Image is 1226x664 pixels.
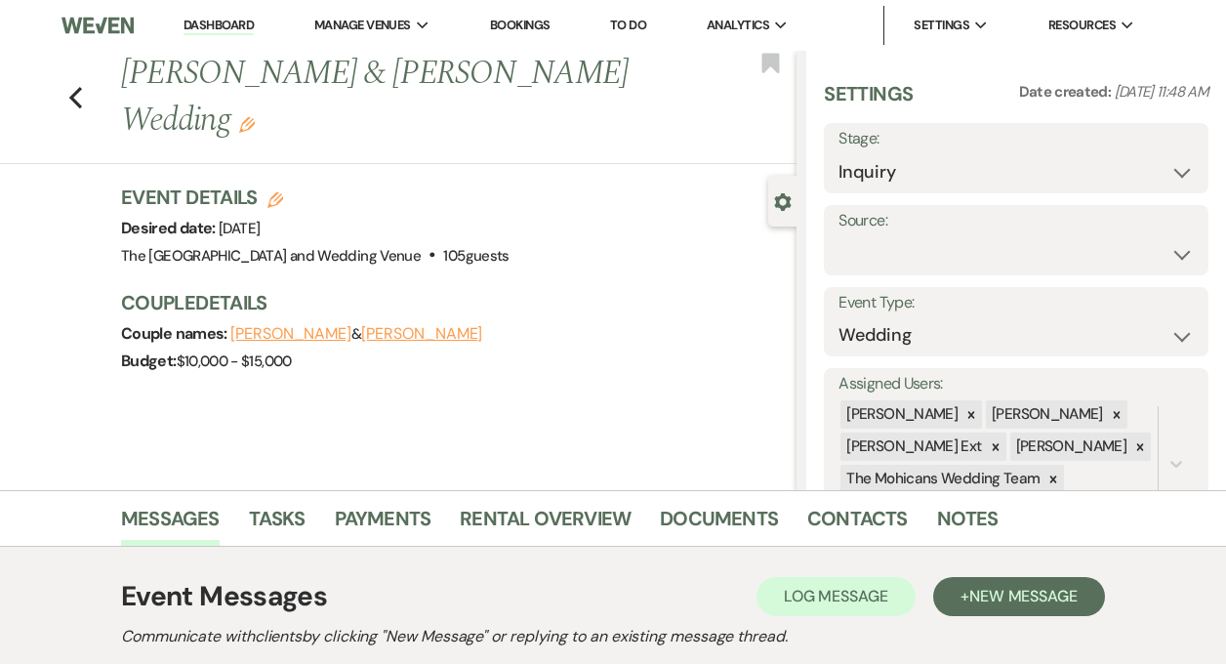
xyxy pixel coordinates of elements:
[177,352,292,371] span: $10,000 - $15,000
[840,433,984,461] div: [PERSON_NAME] Ext
[121,184,510,211] h3: Event Details
[61,5,134,46] img: Weven Logo
[121,51,654,144] h1: [PERSON_NAME] & [PERSON_NAME] Wedding
[361,326,482,342] button: [PERSON_NAME]
[1010,433,1130,461] div: [PERSON_NAME]
[121,503,220,546] a: Messages
[933,577,1105,616] button: +New Message
[121,218,219,238] span: Desired date:
[660,503,778,546] a: Documents
[807,503,908,546] a: Contacts
[490,17,551,33] a: Bookings
[937,503,999,546] a: Notes
[121,625,1105,648] h2: Communicate with clients by clicking "New Message" or replying to an existing message thread.
[121,323,230,344] span: Couple names:
[840,465,1042,493] div: The Mohicans Wedding Team
[986,400,1106,429] div: [PERSON_NAME]
[610,17,646,33] a: To Do
[914,16,969,35] span: Settings
[838,289,1194,317] label: Event Type:
[314,16,411,35] span: Manage Venues
[121,289,777,316] h3: Couple Details
[1115,82,1208,102] span: [DATE] 11:48 AM
[230,326,351,342] button: [PERSON_NAME]
[443,246,509,266] span: 105 guests
[121,576,327,617] h1: Event Messages
[774,191,792,210] button: Close lead details
[756,577,916,616] button: Log Message
[838,370,1194,398] label: Assigned Users:
[460,503,631,546] a: Rental Overview
[840,400,960,429] div: [PERSON_NAME]
[824,80,913,123] h3: Settings
[838,125,1194,153] label: Stage:
[249,503,306,546] a: Tasks
[784,586,888,606] span: Log Message
[219,219,260,238] span: [DATE]
[335,503,431,546] a: Payments
[1048,16,1116,35] span: Resources
[184,17,254,35] a: Dashboard
[838,207,1194,235] label: Source:
[121,246,421,266] span: The [GEOGRAPHIC_DATA] and Wedding Venue
[969,586,1078,606] span: New Message
[230,324,482,344] span: &
[707,16,769,35] span: Analytics
[1019,82,1115,102] span: Date created:
[121,351,177,371] span: Budget:
[239,115,255,133] button: Edit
